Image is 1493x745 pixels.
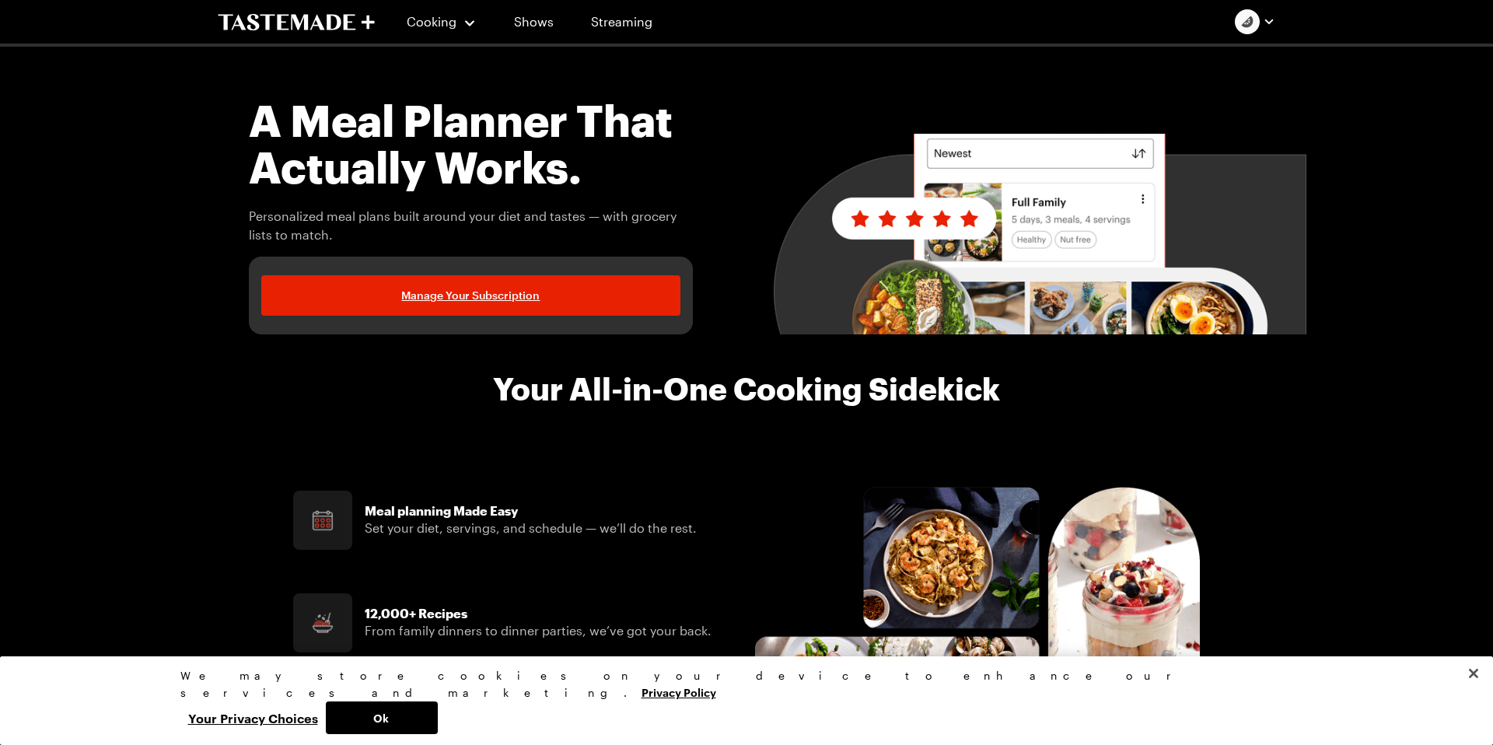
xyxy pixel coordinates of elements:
div: We may store cookies on your device to enhance our services and marketing. [180,667,1300,701]
span: From family dinners to dinner parties, we’ve got your back. [365,623,712,638]
button: Close [1456,656,1491,691]
p: 12,000+ Recipes [365,606,712,621]
p: Your All-in-One Cooking Sidekick [493,372,1000,406]
p: Meal planning Made Easy [365,503,697,519]
div: Privacy [180,667,1300,734]
button: Profile picture [1235,9,1275,34]
img: Profile picture [1235,9,1260,34]
button: Your Privacy Choices [180,701,326,734]
span: Manage Your Subscription [401,288,540,303]
span: Set your diet, servings, and schedule — we’ll do the rest. [365,520,697,535]
span: Cooking [407,14,456,29]
h1: A Meal Planner That Actually Works. [249,96,693,190]
button: Ok [326,701,438,734]
a: More information about your privacy, opens in a new tab [642,684,716,699]
a: Manage Your Subscription [261,275,680,316]
a: To Tastemade Home Page [218,13,375,31]
button: Cooking [406,3,477,40]
span: Personalized meal plans built around your diet and tastes — with grocery lists to match. [249,207,693,244]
